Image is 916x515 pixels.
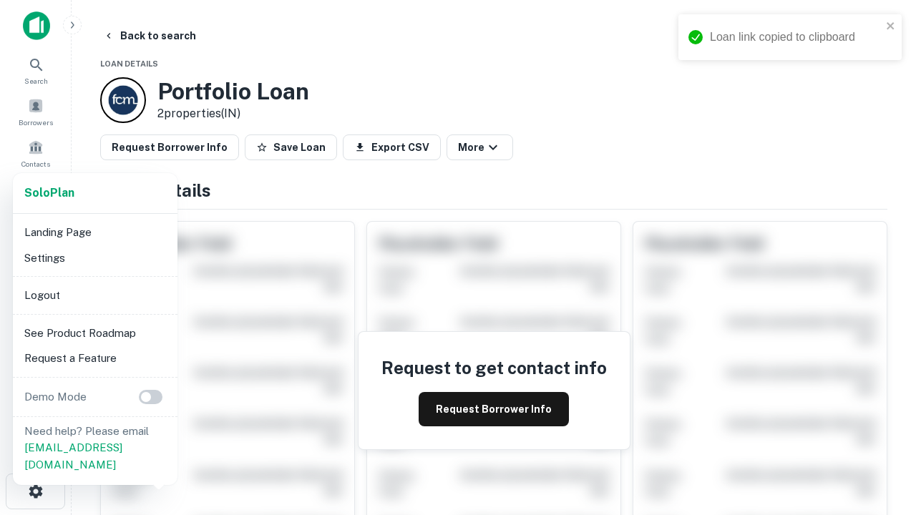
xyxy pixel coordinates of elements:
button: close [886,20,896,34]
li: Logout [19,283,172,308]
li: Request a Feature [19,345,172,371]
div: Loan link copied to clipboard [710,29,882,46]
li: See Product Roadmap [19,320,172,346]
strong: Solo Plan [24,186,74,200]
a: SoloPlan [24,185,74,202]
li: Settings [19,245,172,271]
a: [EMAIL_ADDRESS][DOMAIN_NAME] [24,441,122,471]
p: Need help? Please email [24,423,166,474]
p: Demo Mode [19,388,92,406]
iframe: Chat Widget [844,355,916,423]
li: Landing Page [19,220,172,245]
